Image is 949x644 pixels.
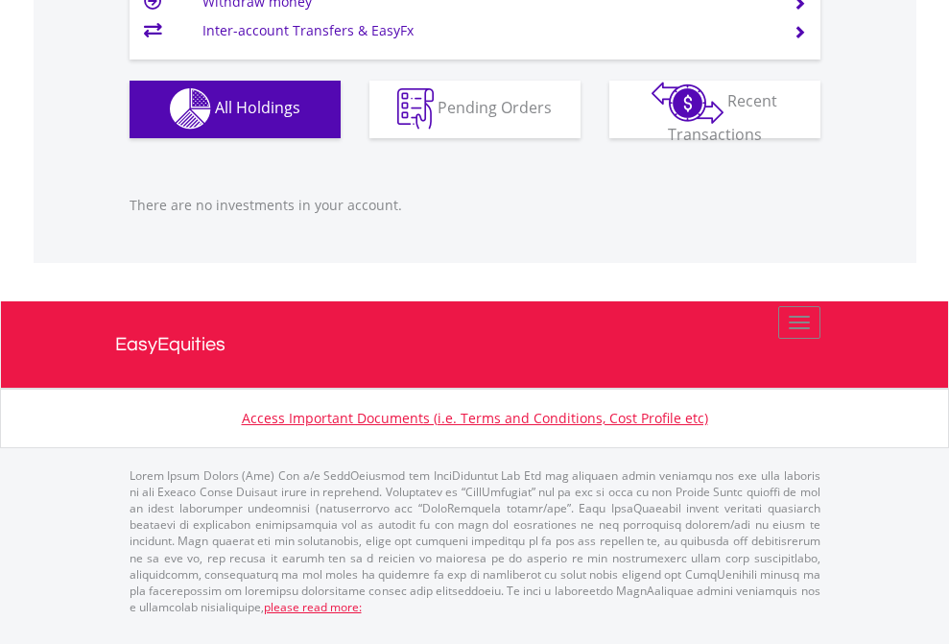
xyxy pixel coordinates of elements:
img: holdings-wht.png [170,88,211,130]
span: Pending Orders [438,97,552,118]
button: Pending Orders [369,81,581,138]
a: Access Important Documents (i.e. Terms and Conditions, Cost Profile etc) [242,409,708,427]
td: Inter-account Transfers & EasyFx [202,16,770,45]
img: transactions-zar-wht.png [652,82,724,124]
img: pending_instructions-wht.png [397,88,434,130]
span: Recent Transactions [668,90,778,145]
button: Recent Transactions [609,81,820,138]
a: EasyEquities [115,301,835,388]
button: All Holdings [130,81,341,138]
a: please read more: [264,599,362,615]
p: Lorem Ipsum Dolors (Ame) Con a/e SeddOeiusmod tem InciDiduntut Lab Etd mag aliquaen admin veniamq... [130,467,820,615]
span: All Holdings [215,97,300,118]
p: There are no investments in your account. [130,196,820,215]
